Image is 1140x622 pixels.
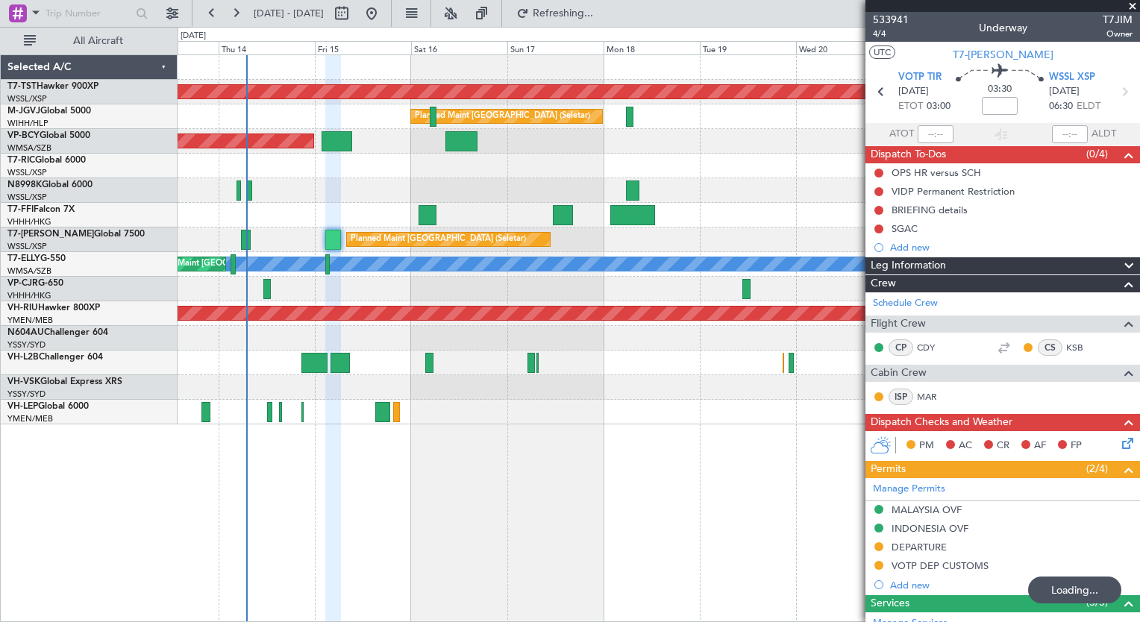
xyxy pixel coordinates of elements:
span: CR [997,439,1009,453]
span: VOTP TIR [898,70,942,85]
a: WMSA/SZB [7,142,51,154]
span: Crew [871,275,896,292]
a: VH-VSKGlobal Express XRS [7,377,122,386]
input: --:-- [918,125,953,143]
span: T7-RIC [7,156,35,165]
div: CP [889,339,913,356]
div: DEPARTURE [892,541,947,553]
button: UTC [869,45,895,59]
a: Schedule Crew [873,296,938,311]
a: N604AUChallenger 604 [7,328,108,337]
span: [DATE] [898,84,929,99]
a: VHHH/HKG [7,290,51,301]
div: VOTP DEP CUSTOMS [892,559,989,572]
div: CS [1038,339,1062,356]
span: All Aircraft [39,36,157,46]
div: Loading... [1028,577,1121,603]
span: Dispatch Checks and Weather [871,414,1012,431]
a: T7-[PERSON_NAME]Global 7500 [7,230,145,239]
div: Underway [979,20,1027,36]
div: Add new [890,579,1133,591]
span: FP [1071,439,1082,453]
a: VH-L2BChallenger 604 [7,353,103,362]
span: [DATE] - [DATE] [254,7,324,20]
div: Planned Maint [GEOGRAPHIC_DATA] (Seletar) [415,105,590,128]
span: M-JGVJ [7,107,40,116]
div: MALAYSIA OVF [892,503,962,516]
span: 03:30 [988,82,1012,97]
span: ATOT [889,127,914,142]
span: VH-RIU [7,304,38,312]
div: Sat 16 [411,41,507,54]
span: T7-TST [7,82,37,91]
span: T7-ELLY [7,254,40,263]
span: Flight Crew [871,315,926,333]
input: Trip Number [46,2,131,25]
span: 03:00 [927,99,950,114]
div: Planned Maint [GEOGRAPHIC_DATA] (Seletar) [351,228,526,251]
div: ISP [889,389,913,405]
span: T7-[PERSON_NAME] [953,47,1053,63]
div: Thu 14 [219,41,315,54]
span: [DATE] [1049,84,1080,99]
a: YSSY/SYD [7,389,46,400]
span: PM [919,439,934,453]
div: [DATE] [181,30,206,43]
button: Refreshing... [510,1,599,25]
a: YMEN/MEB [7,315,53,326]
span: Dispatch To-Dos [871,146,946,163]
a: Manage Permits [873,482,945,497]
a: MAR [917,390,950,403]
span: VH-VSK [7,377,40,386]
div: Add new [890,241,1133,254]
div: Mon 18 [604,41,700,54]
span: (0/4) [1086,146,1108,162]
span: ELDT [1077,99,1100,114]
span: Leg Information [871,257,946,274]
span: T7JIM [1103,12,1133,28]
span: AC [959,439,972,453]
span: ALDT [1092,127,1116,142]
span: WSSL XSP [1049,70,1095,85]
span: T7-FFI [7,205,34,214]
a: WSSL/XSP [7,241,47,252]
span: Permits [871,461,906,478]
span: AF [1034,439,1046,453]
span: VP-CJR [7,279,38,288]
div: VIDP Permanent Restriction [892,185,1015,198]
div: Fri 15 [315,41,411,54]
a: CDY [917,341,950,354]
span: N604AU [7,328,44,337]
a: N8998KGlobal 6000 [7,180,93,189]
div: Tue 19 [700,41,796,54]
a: YMEN/MEB [7,413,53,424]
span: Owner [1103,28,1133,40]
a: WSSL/XSP [7,192,47,203]
a: WSSL/XSP [7,93,47,104]
span: ETOT [898,99,923,114]
span: Cabin Crew [871,365,927,382]
a: T7-ELLYG-550 [7,254,66,263]
a: VH-RIUHawker 800XP [7,304,100,312]
span: VH-L2B [7,353,39,362]
span: Refreshing... [532,8,595,19]
span: VH-LEP [7,402,38,411]
a: VP-CJRG-650 [7,279,63,288]
a: VH-LEPGlobal 6000 [7,402,89,411]
a: WMSA/SZB [7,266,51,277]
div: Sun 17 [507,41,604,54]
span: T7-[PERSON_NAME] [7,230,94,239]
div: Wed 20 [796,41,892,54]
div: SGAC [892,222,918,235]
span: 533941 [873,12,909,28]
a: WSSL/XSP [7,167,47,178]
a: T7-RICGlobal 6000 [7,156,86,165]
span: N8998K [7,180,42,189]
button: All Aircraft [16,29,162,53]
a: YSSY/SYD [7,339,46,351]
div: BRIEFING details [892,204,968,216]
a: T7-TSTHawker 900XP [7,82,98,91]
span: (2/4) [1086,461,1108,477]
span: Services [871,595,909,612]
div: OPS HR versus SCH [892,166,981,179]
